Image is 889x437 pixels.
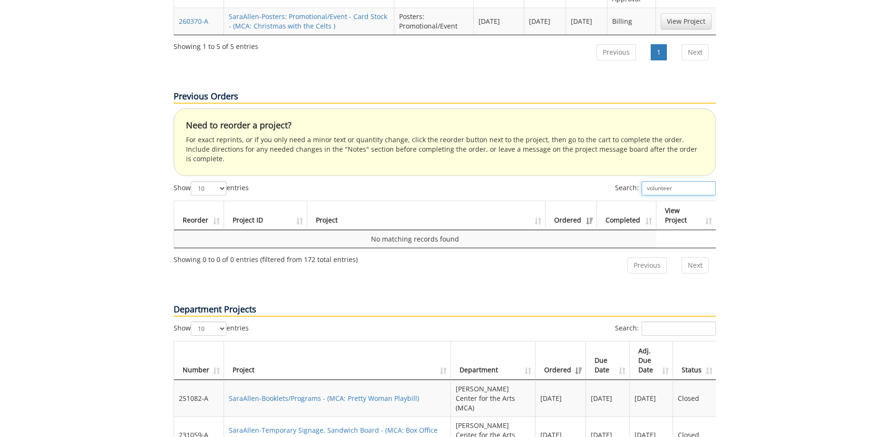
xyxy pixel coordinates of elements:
td: [DATE] [524,8,566,35]
th: Due Date: activate to sort column ascending [586,341,630,380]
td: [DATE] [630,380,674,417]
th: View Project: activate to sort column ascending [656,201,716,230]
h4: Need to reorder a project? [186,121,703,130]
a: Next [682,44,709,60]
th: Number: activate to sort column ascending [174,341,224,380]
th: Project ID: activate to sort column ascending [224,201,308,230]
td: [DATE] [566,8,608,35]
label: Show entries [174,321,249,336]
a: SaraAllen-Booklets/Programs - (MCA: Pretty Woman Playbill) [229,394,419,403]
a: 1 [651,44,667,60]
label: Search: [615,181,716,195]
th: Status: activate to sort column ascending [673,341,716,380]
a: 260370-A [179,17,208,26]
th: Project: activate to sort column ascending [307,201,546,230]
th: Project: activate to sort column ascending [224,341,451,380]
th: Reorder: activate to sort column ascending [174,201,224,230]
a: Previous [596,44,636,60]
label: Search: [615,321,716,336]
th: Adj. Due Date: activate to sort column ascending [630,341,674,380]
a: SaraAllen-Posters: Promotional/Event - Card Stock - (MCA: Christmas with the Celts ) [229,12,387,30]
th: Completed: activate to sort column ascending [597,201,656,230]
a: View Project [661,13,712,29]
select: Showentries [191,181,226,195]
select: Showentries [191,321,226,336]
input: Search: [642,181,716,195]
div: Showing 1 to 5 of 5 entries [174,38,258,51]
td: Billing [607,8,655,35]
td: [DATE] [536,380,586,417]
input: Search: [642,321,716,336]
td: [DATE] [474,8,524,35]
p: Previous Orders [174,90,716,104]
div: Showing 0 to 0 of 0 entries (filtered from 172 total entries) [174,251,358,264]
td: [PERSON_NAME] Center for the Arts (MCA) [451,380,536,417]
th: Department: activate to sort column ascending [451,341,536,380]
label: Show entries [174,181,249,195]
a: Next [682,257,709,273]
td: [DATE] [586,380,630,417]
th: Ordered: activate to sort column ascending [546,201,596,230]
p: Department Projects [174,303,716,317]
a: Previous [627,257,667,273]
th: Ordered: activate to sort column ascending [536,341,586,380]
td: Closed [673,380,716,417]
td: 251082-A [174,380,224,417]
p: For exact reprints, or if you only need a minor text or quantity change, click the reorder button... [186,135,703,164]
td: No matching records found [174,230,656,248]
td: Posters: Promotional/Event [394,8,474,35]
